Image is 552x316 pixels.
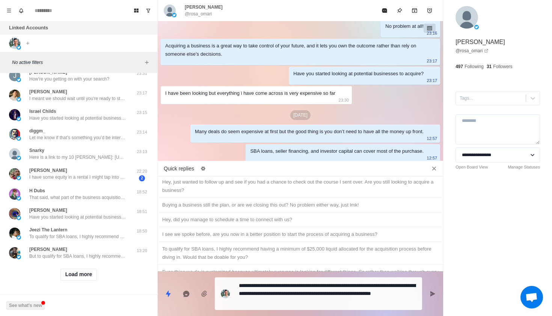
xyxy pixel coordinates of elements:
[29,253,127,260] p: But to qualify for SBA loans, I highly recommend having a minimum of $25,000 liquid allocated for...
[17,117,21,121] img: picture
[142,58,151,67] button: Add filters
[9,247,20,258] img: picture
[455,47,489,54] a: @rosa_omari
[427,76,437,85] p: 23:17
[133,189,151,195] p: 18:52
[29,154,127,161] p: Here is a link to my 10 [PERSON_NAME]: [URL][DOMAIN_NAME]
[12,59,142,66] p: No active filters
[29,76,109,82] p: How're you getting on with your search?
[29,207,67,214] p: [PERSON_NAME]
[164,5,176,17] img: picture
[17,235,21,240] img: picture
[195,128,424,136] div: Many deals do seem expensive at first but the good thing is you don’t need to have all the money ...
[133,109,151,116] p: 23:15
[9,24,48,32] p: Linked Accounts
[493,63,512,70] p: Followers
[427,134,437,143] p: 12:57
[29,214,127,220] p: Have you started looking at potential businesses to acquire yet?
[29,147,44,154] p: Snarky
[392,3,407,18] button: Pin
[133,90,151,96] p: 23:17
[508,164,540,170] a: Manage Statuses
[162,201,439,209] div: Buying a business still the plan, or are we closing this out? No problem either way, just lmk!
[29,128,45,134] p: diggm_
[9,208,20,219] img: picture
[6,301,45,310] button: See what's new
[9,109,20,120] img: picture
[17,97,21,102] img: picture
[29,194,127,201] p: That said, what part of the business acquisitions process do you feel you’ll need the most guidan...
[29,226,67,233] p: Jeezi The Lantern
[3,5,15,17] button: Menu
[17,77,21,82] img: picture
[9,168,20,179] img: picture
[60,269,97,281] button: Load more
[17,255,21,259] img: picture
[185,11,212,17] p: @rosa_omari
[221,289,230,298] img: picture
[385,22,424,30] div: No problem at all!
[15,5,27,17] button: Notifications
[162,216,439,224] div: Hey, did you manage to schedule a time to connect with us?
[17,176,21,180] img: picture
[17,156,21,160] img: picture
[9,188,20,200] img: picture
[133,208,151,215] p: 18:51
[425,286,440,301] button: Send message
[427,29,437,37] p: 23:16
[29,88,67,95] p: [PERSON_NAME]
[133,228,151,234] p: 18:50
[165,89,335,97] div: I have been looking but everything i have come across is very expensive so far
[29,115,127,122] p: Have you started looking at potential businesses to acquire?
[29,233,127,240] p: To qualify for SBA loans, I highly recommend having a minimum of $25,000 liquid allocated for the...
[407,3,422,18] button: Archive
[197,286,212,301] button: Add media
[17,136,21,141] img: picture
[339,96,349,104] p: 23:30
[428,163,440,175] button: Close quick replies
[29,246,67,253] p: [PERSON_NAME]
[455,6,478,29] img: picture
[133,70,151,77] p: 23:31
[465,63,484,70] p: Following
[9,228,20,239] img: picture
[162,268,439,293] div: Everything we do is customized because ultimately everyone is looking for different things. So ra...
[29,187,45,194] p: H Dubs
[29,108,56,115] p: Israel Childs
[455,164,488,170] a: Open Board View
[455,63,463,70] p: 497
[179,286,194,301] button: Reply with AI
[29,134,127,141] p: Let me know if that’s something you’d be interested in and I can set you up on a call with my con...
[185,4,223,11] p: [PERSON_NAME]
[133,149,151,155] p: 23:13
[161,286,176,301] button: Quick replies
[427,154,437,162] p: 12:57
[133,248,151,254] p: 13:20
[17,45,21,50] img: picture
[487,63,492,70] p: 31
[9,90,20,101] img: picture
[133,168,151,175] p: 22:20
[130,5,142,17] button: Board View
[9,129,20,140] img: picture
[250,147,424,155] div: SBA loans, seller financing, and investor capital can cover most of the purchase.
[520,286,543,308] div: Open chat
[162,245,439,261] div: To qualify for SBA loans, I highly recommend having a minimum of $25,000 liquid allocated for the...
[29,174,127,181] p: I have some equity in a rental I might tap into as rates lower
[172,13,176,17] img: picture
[9,148,20,160] img: picture
[139,175,145,181] span: 2
[162,230,439,239] div: I see we spoke before, are you now in a better position to start the process of acquiring a busin...
[17,216,21,220] img: picture
[293,70,424,78] div: Have you started looking at potential businesses to acquire?
[290,110,311,120] p: [DATE]
[142,5,154,17] button: Show unread conversations
[422,3,437,18] button: Add reminder
[23,39,32,48] button: Add account
[29,95,127,102] p: I meant we should wait until you're ready to start looking for potential businesses.
[474,25,479,29] img: picture
[133,129,151,135] p: 23:14
[17,196,21,201] img: picture
[377,3,392,18] button: Mark as read
[162,178,439,194] div: Hey, just wanted to follow up and see if you had a chance to check out the course I sent over. Ar...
